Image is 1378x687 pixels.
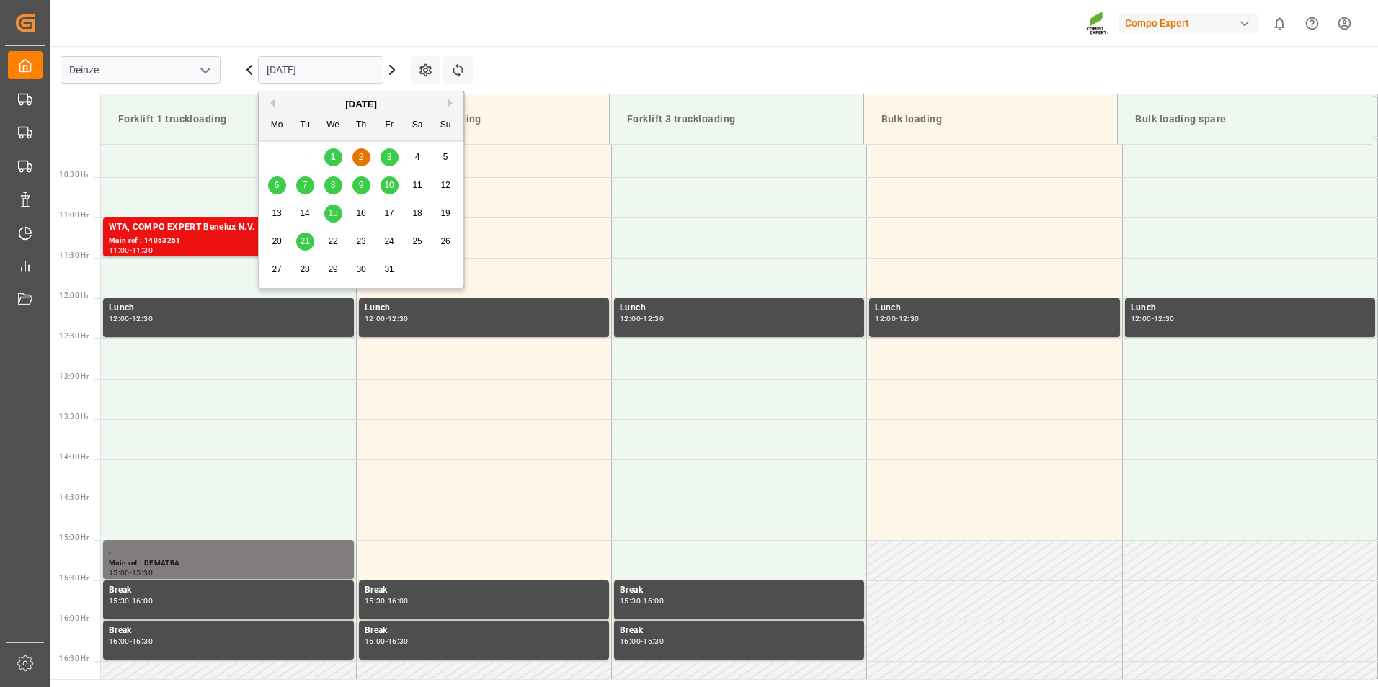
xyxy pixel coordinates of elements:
div: 16:00 [388,598,409,604]
div: Th [352,117,370,135]
div: Choose Wednesday, October 1st, 2025 [324,148,342,166]
div: Lunch [875,301,1113,315]
div: Choose Tuesday, October 28th, 2025 [296,261,314,279]
div: Choose Friday, October 24th, 2025 [381,233,399,251]
div: Sa [409,117,427,135]
span: 12 [440,180,450,190]
div: Choose Thursday, October 30th, 2025 [352,261,370,279]
span: 17 [384,208,394,218]
div: We [324,117,342,135]
div: - [130,247,132,253]
div: Main ref : 14053251 [109,235,348,247]
div: 12:30 [643,315,664,322]
div: 12:30 [132,315,153,322]
div: Break [365,624,603,638]
div: Lunch [620,301,858,315]
div: 16:30 [132,638,153,645]
div: Break [365,583,603,598]
div: - [1152,315,1154,322]
div: Choose Tuesday, October 7th, 2025 [296,176,314,194]
div: Choose Friday, October 31st, 2025 [381,261,399,279]
div: Compo Expert [1119,13,1258,34]
span: 6 [275,180,280,190]
div: 12:30 [388,315,409,322]
div: - [641,638,643,645]
div: Forklift 1 truckloading [112,106,343,133]
div: Choose Saturday, October 4th, 2025 [409,148,427,166]
span: 2 [359,152,364,162]
input: Type to search/select [61,56,221,84]
div: Choose Sunday, October 5th, 2025 [437,148,455,166]
div: WTA, COMPO EXPERT Benelux N.V. [109,220,348,235]
button: open menu [194,59,215,81]
div: Choose Tuesday, October 14th, 2025 [296,205,314,223]
div: - [130,638,132,645]
div: 15:30 [132,570,153,576]
span: 24 [384,236,394,246]
div: - [130,315,132,322]
span: 18 [412,208,422,218]
div: Choose Tuesday, October 21st, 2025 [296,233,314,251]
div: - [130,570,132,576]
div: 15:00 [109,570,130,576]
div: 15:30 [620,598,641,604]
span: 15:30 Hr [59,574,89,582]
span: 14:30 Hr [59,493,89,501]
div: Choose Friday, October 3rd, 2025 [381,148,399,166]
div: 16:00 [620,638,641,645]
span: 22 [328,236,337,246]
div: month 2025-10 [263,143,460,284]
div: , [109,543,348,557]
div: 12:00 [365,315,386,322]
div: - [896,315,898,322]
div: - [130,598,132,604]
div: 15:30 [365,598,386,604]
span: 8 [331,180,336,190]
div: Choose Monday, October 27th, 2025 [268,261,286,279]
div: Break [109,583,348,598]
div: 16:00 [643,598,664,604]
div: Choose Sunday, October 12th, 2025 [437,176,455,194]
button: show 0 new notifications [1263,7,1296,40]
span: 5 [443,152,448,162]
div: 16:00 [132,598,153,604]
span: 13:00 Hr [59,372,89,380]
div: Fr [381,117,399,135]
span: 11:00 Hr [59,211,89,219]
div: - [386,638,388,645]
span: 25 [412,236,422,246]
div: Choose Wednesday, October 29th, 2025 [324,261,342,279]
div: - [641,315,643,322]
div: - [386,598,388,604]
div: 16:00 [109,638,130,645]
span: 10 [384,180,394,190]
div: Choose Friday, October 17th, 2025 [381,205,399,223]
div: Main ref : DEMATRA [109,557,348,570]
span: 15 [328,208,337,218]
div: - [641,598,643,604]
div: Break [620,624,858,638]
div: 11:00 [109,247,130,253]
div: Choose Monday, October 20th, 2025 [268,233,286,251]
div: Break [109,624,348,638]
span: 31 [384,264,394,274]
div: 16:30 [388,638,409,645]
div: Lunch [109,301,348,315]
div: 16:00 [365,638,386,645]
div: Choose Saturday, October 11th, 2025 [409,176,427,194]
span: 16:30 Hr [59,655,89,663]
div: Choose Sunday, October 26th, 2025 [437,233,455,251]
div: 11:30 [132,247,153,253]
div: Su [437,117,455,135]
div: Choose Wednesday, October 22nd, 2025 [324,233,342,251]
div: Choose Thursday, October 23rd, 2025 [352,233,370,251]
span: 13 [272,208,281,218]
button: Compo Expert [1119,9,1263,37]
span: 27 [272,264,281,274]
div: Choose Wednesday, October 15th, 2025 [324,205,342,223]
div: Choose Wednesday, October 8th, 2025 [324,176,342,194]
div: 16:30 [643,638,664,645]
span: 14:00 Hr [59,453,89,461]
span: 7 [303,180,308,190]
span: 3 [387,152,392,162]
